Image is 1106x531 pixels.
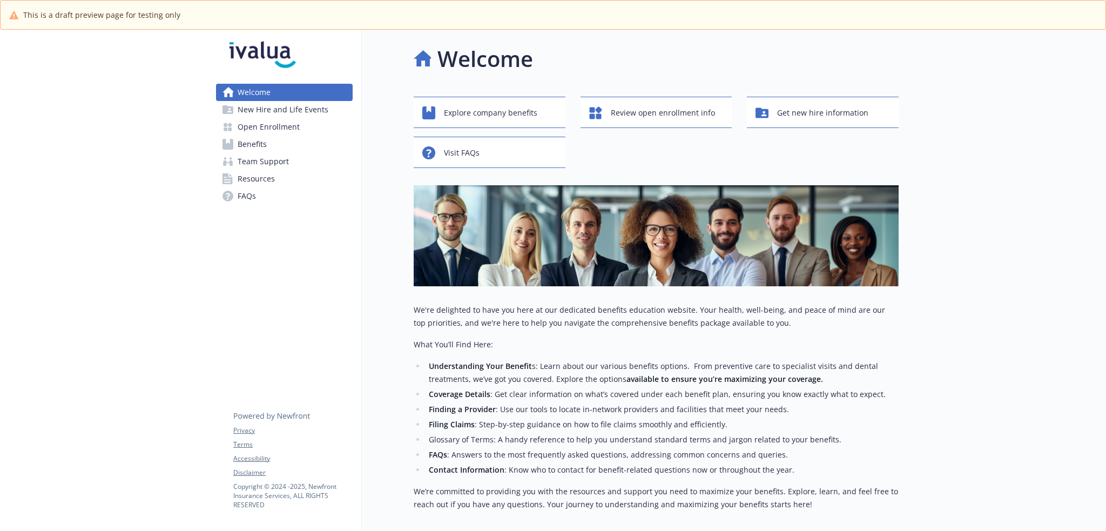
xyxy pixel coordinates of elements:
span: Review open enrollment info [611,103,715,123]
span: Get new hire information [777,103,868,123]
li: : Get clear information on what’s covered under each benefit plan, ensuring you know exactly what... [426,388,899,401]
strong: FAQs [429,449,447,460]
p: We’re committed to providing you with the resources and support you need to maximize your benefit... [414,485,899,511]
span: FAQs [238,187,256,205]
span: Resources [238,170,275,187]
img: overview page banner [414,185,899,286]
a: Terms [233,440,352,449]
button: Review open enrollment info [581,97,732,128]
a: Privacy [233,426,352,435]
a: Accessibility [233,454,352,463]
strong: Understanding Your Benefit [429,361,532,371]
a: Resources [216,170,353,187]
span: New Hire and Life Events [238,101,328,118]
p: We're delighted to have you here at our dedicated benefits education website. Your health, well-b... [414,304,899,330]
a: Open Enrollment [216,118,353,136]
span: Open Enrollment [238,118,300,136]
button: Explore company benefits [414,97,565,128]
strong: Finding a Provider [429,404,496,414]
span: Visit FAQs [444,143,480,163]
button: Get new hire information [747,97,899,128]
button: Visit FAQs [414,137,565,168]
span: Welcome [238,84,271,101]
li: : Step-by-step guidance on how to file claims smoothly and efficiently. [426,418,899,431]
a: Welcome [216,84,353,101]
li: s: Learn about our various benefits options. From preventive care to specialist visits and dental... [426,360,899,386]
li: : Answers to the most frequently asked questions, addressing common concerns and queries. [426,448,899,461]
p: Copyright © 2024 - 2025 , Newfront Insurance Services, ALL RIGHTS RESERVED [233,482,352,509]
li: : Use our tools to locate in-network providers and facilities that meet your needs. [426,403,899,416]
a: Disclaimer [233,468,352,478]
p: What You’ll Find Here: [414,338,899,351]
span: Explore company benefits [444,103,537,123]
a: Team Support [216,153,353,170]
strong: Filing Claims [429,419,475,429]
span: This is a draft preview page for testing only [23,9,180,21]
li: Glossary of Terms: A handy reference to help you understand standard terms and jargon related to ... [426,433,899,446]
li: : Know who to contact for benefit-related questions now or throughout the year. [426,463,899,476]
strong: Contact Information [429,465,504,475]
strong: Coverage Details [429,389,490,399]
a: Benefits [216,136,353,153]
h1: Welcome [437,43,533,75]
a: FAQs [216,187,353,205]
strong: available to ensure you’re maximizing your coverage. [626,374,823,384]
a: New Hire and Life Events [216,101,353,118]
span: Benefits [238,136,267,153]
span: Team Support [238,153,289,170]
